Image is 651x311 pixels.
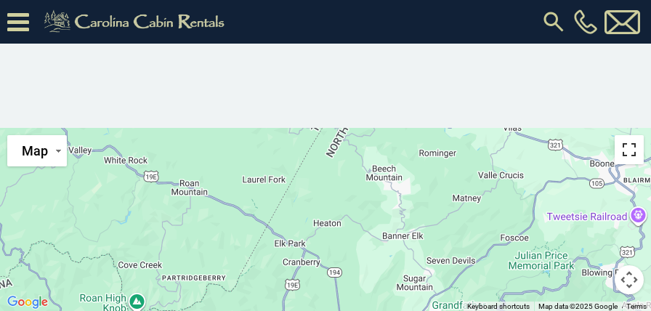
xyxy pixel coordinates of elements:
img: Khaki-logo.png [36,7,237,36]
img: search-regular.svg [541,9,567,35]
button: Change map style [7,135,67,166]
a: [PHONE_NUMBER] [570,9,601,34]
span: Map data ©2025 Google [538,302,618,310]
button: Toggle fullscreen view [615,135,644,164]
span: Map [22,143,48,158]
a: Terms [626,302,647,310]
button: Map camera controls [615,265,644,294]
